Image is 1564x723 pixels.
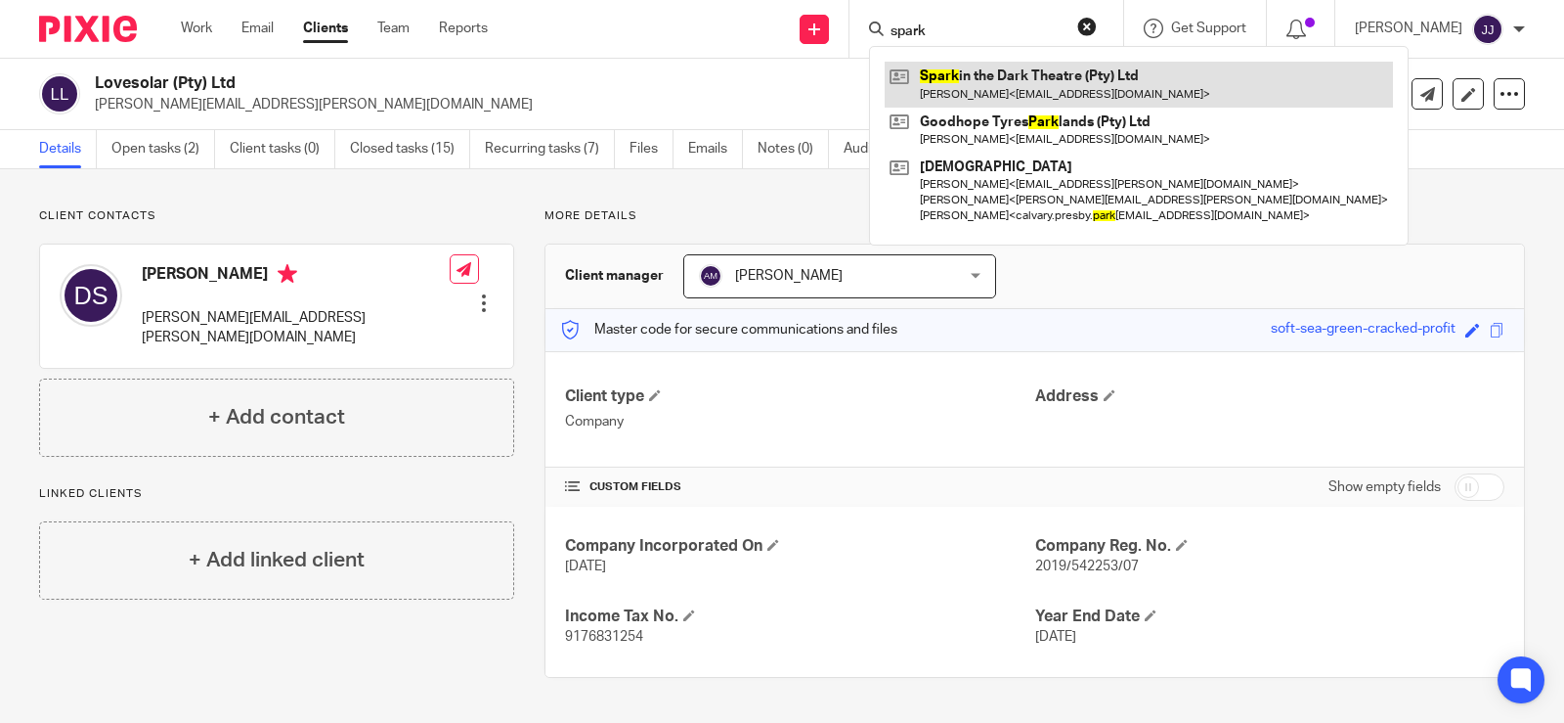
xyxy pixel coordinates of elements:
[560,320,897,339] p: Master code for secure communications and files
[1035,560,1139,573] span: 2019/542253/07
[565,560,606,573] span: [DATE]
[1472,14,1503,45] img: svg%3E
[350,130,470,168] a: Closed tasks (15)
[565,412,1034,431] p: Company
[181,19,212,38] a: Work
[565,479,1034,495] h4: CUSTOM FIELDS
[544,208,1525,224] p: More details
[889,23,1064,41] input: Search
[60,264,122,327] img: svg%3E
[688,130,743,168] a: Emails
[565,536,1034,557] h4: Company Incorporated On
[95,95,1259,114] p: [PERSON_NAME][EMAIL_ADDRESS][PERSON_NAME][DOMAIN_NAME]
[303,19,348,38] a: Clients
[230,130,335,168] a: Client tasks (0)
[39,208,514,224] p: Client contacts
[1328,477,1441,497] label: Show empty fields
[565,266,664,286] h3: Client manager
[844,130,919,168] a: Audit logs
[1171,22,1246,35] span: Get Support
[1271,319,1455,341] div: soft-sea-green-cracked-profit
[142,264,450,289] h4: [PERSON_NAME]
[565,607,1034,627] h4: Income Tax No.
[630,130,673,168] a: Files
[241,19,274,38] a: Email
[1035,607,1504,627] h4: Year End Date
[565,386,1034,407] h4: Client type
[1355,19,1462,38] p: [PERSON_NAME]
[189,545,365,575] h4: + Add linked client
[39,16,137,42] img: Pixie
[485,130,615,168] a: Recurring tasks (7)
[111,130,215,168] a: Open tasks (2)
[565,630,643,644] span: 9176831254
[208,402,345,432] h4: + Add contact
[1035,630,1076,644] span: [DATE]
[439,19,488,38] a: Reports
[142,308,450,348] p: [PERSON_NAME][EMAIL_ADDRESS][PERSON_NAME][DOMAIN_NAME]
[39,130,97,168] a: Details
[699,264,722,288] img: svg%3E
[1077,17,1097,36] button: Clear
[1035,386,1504,407] h4: Address
[39,486,514,502] p: Linked clients
[1035,536,1504,557] h4: Company Reg. No.
[758,130,829,168] a: Notes (0)
[377,19,410,38] a: Team
[278,264,297,284] i: Primary
[39,73,80,114] img: svg%3E
[735,269,843,283] span: [PERSON_NAME]
[95,73,1026,94] h2: Lovesolar (Pty) Ltd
